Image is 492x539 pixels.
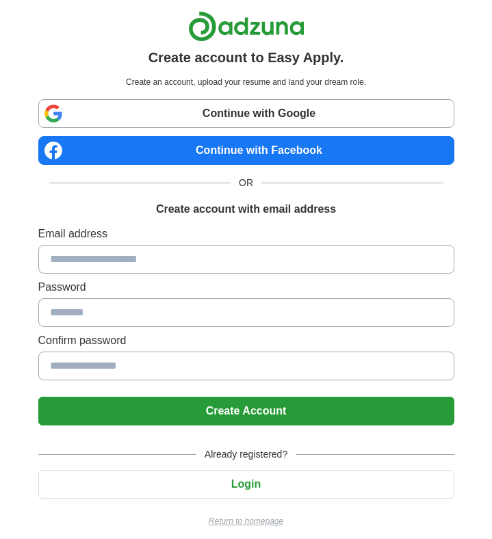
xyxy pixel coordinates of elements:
p: Create an account, upload your resume and land your dream role. [41,76,452,88]
label: Email address [38,226,454,242]
span: OR [231,176,261,190]
h1: Create account with email address [156,201,336,218]
a: Continue with Facebook [38,136,454,165]
a: Return to homepage [38,515,454,527]
button: Login [38,470,454,499]
img: Adzuna logo [188,11,305,42]
label: Confirm password [38,332,454,349]
button: Create Account [38,397,454,425]
label: Password [38,279,454,295]
a: Continue with Google [38,99,454,128]
span: Already registered? [196,447,296,462]
h1: Create account to Easy Apply. [148,47,344,68]
a: Login [38,478,454,490]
